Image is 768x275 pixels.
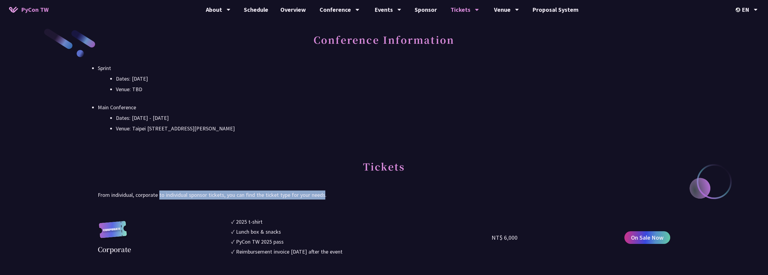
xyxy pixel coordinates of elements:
[98,221,128,244] img: corporate.a587c14.svg
[116,74,670,83] li: Dates: [DATE]
[631,233,664,242] span: On Sale Now
[98,190,670,200] p: From individual, corporate to individual sponsor tickets, you can find the ticket type for your n...
[236,248,343,256] div: Reimbursement invoice [DATE] after the event
[231,218,492,226] li: ✓
[98,103,670,133] li: Main Conference
[3,2,55,17] a: PyCon TW
[231,228,492,236] li: ✓
[236,238,284,246] div: PyCon TW 2025 pass
[236,218,263,226] div: 2025 t-shirt
[98,64,670,94] li: Sprint
[492,233,518,242] div: NT$ 6,000
[231,248,492,256] li: ✓
[98,27,670,61] h2: Conference Information
[116,114,670,123] li: Dates: [DATE] - [DATE]
[231,238,492,246] li: ✓
[9,7,18,13] img: Home icon of PyCon TW 2025
[116,124,670,133] li: Venue: Taipei [STREET_ADDRESS][PERSON_NAME]
[98,154,670,187] h2: Tickets
[116,85,670,94] li: Venue: TBD
[236,228,281,236] div: Lunch box & snacks
[624,231,670,244] a: On Sale Now
[98,244,131,254] div: Corporate
[736,8,742,12] img: Locale Icon
[21,5,49,14] span: PyCon TW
